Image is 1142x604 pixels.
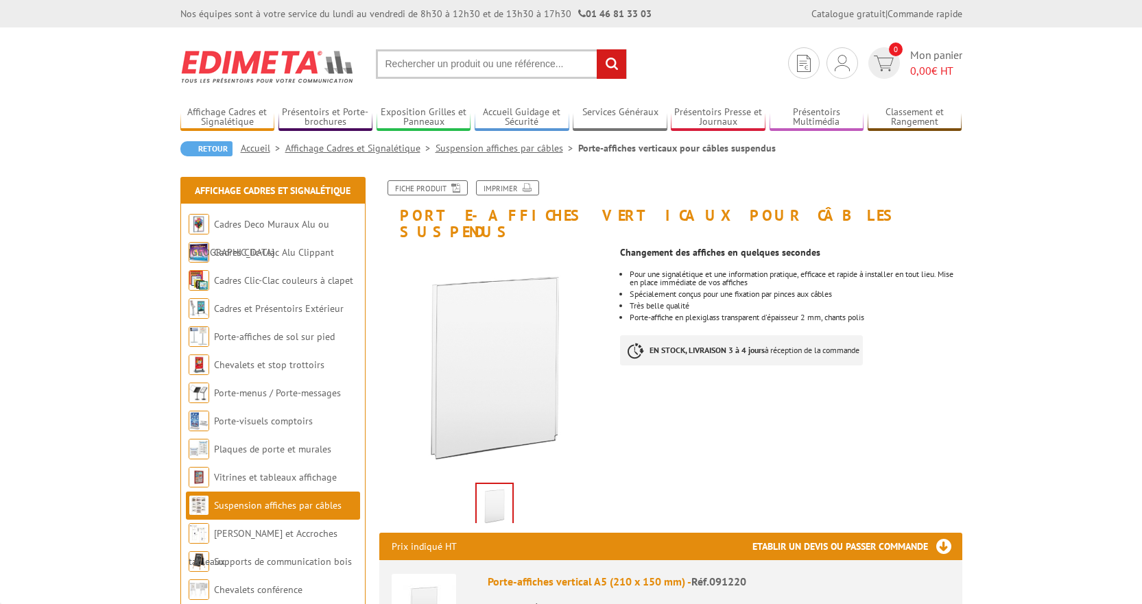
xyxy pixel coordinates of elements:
[214,555,352,568] a: Supports de communication bois
[868,106,962,129] a: Classement et Rangement
[475,106,569,129] a: Accueil Guidage et Sécurité
[835,55,850,71] img: devis rapide
[811,7,962,21] div: |
[214,583,302,596] a: Chevalets conférence
[910,47,962,79] span: Mon panier
[597,49,626,79] input: rechercher
[476,180,539,195] a: Imprimer
[630,290,962,298] li: Spécialement conçus pour une fixation par pinces aux câbles
[620,246,820,258] strong: Changement des affiches en quelques secondes
[214,359,324,371] a: Chevalets et stop trottoirs
[889,43,903,56] span: 0
[189,527,337,568] a: [PERSON_NAME] et Accroches tableaux
[752,533,962,560] h3: Etablir un devis ou passer commande
[180,7,652,21] div: Nos équipes sont à votre service du lundi au vendredi de 8h30 à 12h30 et de 13h30 à 17h30
[379,247,610,478] img: suspendus_par_cables_091220.jpg
[189,354,209,375] img: Chevalets et stop trottoirs
[392,533,457,560] p: Prix indiqué HT
[214,471,337,483] a: Vitrines et tableaux affichage
[650,345,765,355] strong: EN STOCK, LIVRAISON 3 à 4 jours
[189,214,209,234] img: Cadres Deco Muraux Alu ou Bois
[214,499,342,511] a: Suspension affiches par câbles
[189,270,209,291] img: Cadres Clic-Clac couleurs à clapet
[691,575,746,588] span: Réf.091220
[189,383,209,403] img: Porte-menus / Porte-messages
[573,106,667,129] a: Services Généraux
[214,415,313,427] a: Porte-visuels comptoirs
[910,64,931,77] span: 0,00
[285,142,436,154] a: Affichage Cadres et Signalétique
[477,484,512,527] img: suspendus_par_cables_091220.jpg
[180,106,275,129] a: Affichage Cadres et Signalétique
[671,106,765,129] a: Présentoirs Presse et Journaux
[630,302,962,310] li: Très belle qualité
[488,574,950,590] div: Porte-affiches vertical A5 (210 x 150 mm) -
[620,335,863,365] p: à réception de la commande
[241,142,285,154] a: Accueil
[630,270,962,287] li: Pour une signalétique et une information pratique, efficace et rapide à installer en tout lieu. M...
[578,8,652,20] strong: 01 46 81 33 03
[865,47,962,79] a: devis rapide 0 Mon panier 0,00€ HT
[214,387,341,399] a: Porte-menus / Porte-messages
[797,55,811,72] img: devis rapide
[189,439,209,459] img: Plaques de porte et murales
[811,8,885,20] a: Catalogue gratuit
[189,523,209,544] img: Cimaises et Accroches tableaux
[189,579,209,600] img: Chevalets conférence
[214,246,334,258] a: Cadres Clic-Clac Alu Clippant
[888,8,962,20] a: Commande rapide
[180,41,355,92] img: Edimeta
[278,106,373,129] a: Présentoirs et Porte-brochures
[189,411,209,431] img: Porte-visuels comptoirs
[195,184,350,197] a: Affichage Cadres et Signalétique
[180,141,233,156] a: Retour
[189,298,209,319] img: Cadres et Présentoirs Extérieur
[377,106,471,129] a: Exposition Grilles et Panneaux
[369,180,973,240] h1: Porte-affiches verticaux pour câbles suspendus
[578,141,776,155] li: Porte-affiches verticaux pour câbles suspendus
[874,56,894,71] img: devis rapide
[214,302,344,315] a: Cadres et Présentoirs Extérieur
[376,49,627,79] input: Rechercher un produit ou une référence...
[189,218,329,258] a: Cadres Deco Muraux Alu ou [GEOGRAPHIC_DATA]
[214,330,335,343] a: Porte-affiches de sol sur pied
[770,106,864,129] a: Présentoirs Multimédia
[189,467,209,487] img: Vitrines et tableaux affichage
[214,274,353,287] a: Cadres Clic-Clac couleurs à clapet
[436,142,578,154] a: Suspension affiches par câbles
[630,313,962,322] li: Porte-affiche en plexiglass transparent d'épaisseur 2 mm, chants polis
[189,495,209,516] img: Suspension affiches par câbles
[910,63,962,79] span: € HT
[189,326,209,347] img: Porte-affiches de sol sur pied
[388,180,468,195] a: Fiche produit
[214,443,331,455] a: Plaques de porte et murales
